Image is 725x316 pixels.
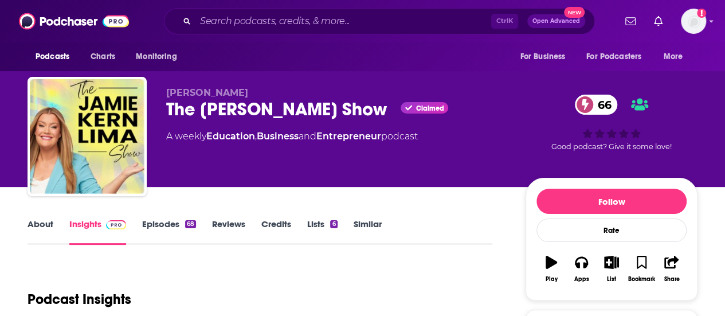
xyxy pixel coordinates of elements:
[212,219,245,245] a: Reviews
[681,9,706,34] img: User Profile
[164,8,595,34] div: Search podcasts, credits, & more...
[520,49,565,65] span: For Business
[91,49,115,65] span: Charts
[532,18,580,24] span: Open Advanced
[166,87,248,98] span: [PERSON_NAME]
[106,220,126,229] img: Podchaser Pro
[536,219,687,242] div: Rate
[664,276,679,283] div: Share
[597,248,626,290] button: List
[491,14,518,29] span: Ctrl K
[136,49,177,65] span: Monitoring
[69,219,126,245] a: InsightsPodchaser Pro
[128,46,191,68] button: open menu
[681,9,706,34] button: Show profile menu
[551,142,672,151] span: Good podcast? Give it some love!
[628,276,655,283] div: Bookmark
[316,131,381,142] a: Entrepreneur
[307,219,337,245] a: Lists6
[546,276,558,283] div: Play
[261,219,291,245] a: Credits
[28,291,131,308] h1: Podcast Insights
[657,248,687,290] button: Share
[195,12,491,30] input: Search podcasts, credits, & more...
[697,9,706,18] svg: Add a profile image
[28,46,84,68] button: open menu
[526,87,697,158] div: 66Good podcast? Give it some love!
[299,131,316,142] span: and
[206,131,255,142] a: Education
[681,9,706,34] span: Logged in as sydneymorris_books
[354,219,382,245] a: Similar
[649,11,667,31] a: Show notifications dropdown
[626,248,656,290] button: Bookmark
[19,10,129,32] img: Podchaser - Follow, Share and Rate Podcasts
[185,220,196,228] div: 68
[30,79,144,194] img: The Jamie Kern Lima Show
[574,276,589,283] div: Apps
[36,49,69,65] span: Podcasts
[536,248,566,290] button: Play
[330,220,337,228] div: 6
[28,219,53,245] a: About
[512,46,579,68] button: open menu
[166,130,418,143] div: A weekly podcast
[83,46,122,68] a: Charts
[579,46,658,68] button: open menu
[621,11,640,31] a: Show notifications dropdown
[656,46,697,68] button: open menu
[142,219,196,245] a: Episodes68
[586,49,641,65] span: For Podcasters
[664,49,683,65] span: More
[527,14,585,28] button: Open AdvancedNew
[255,131,257,142] span: ,
[586,95,617,115] span: 66
[575,95,617,115] a: 66
[607,276,616,283] div: List
[566,248,596,290] button: Apps
[416,106,444,111] span: Claimed
[536,189,687,214] button: Follow
[564,7,585,18] span: New
[257,131,299,142] a: Business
